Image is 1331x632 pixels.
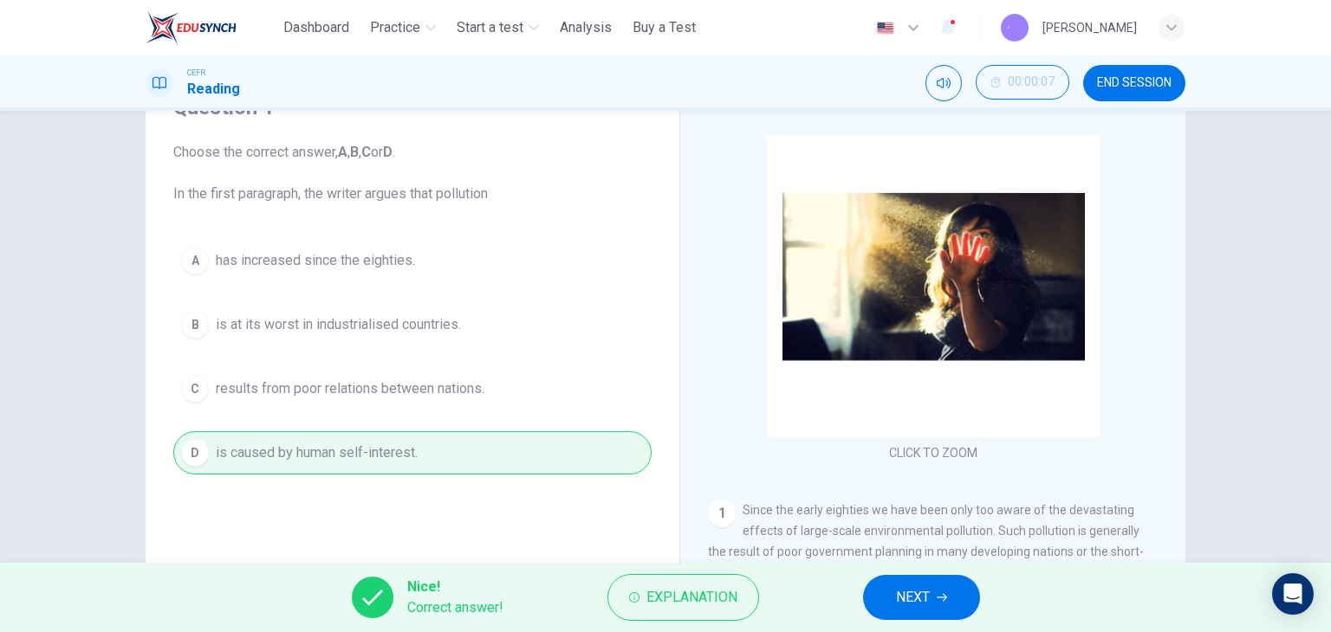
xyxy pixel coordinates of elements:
[457,17,523,38] span: Start a test
[1042,17,1137,38] div: [PERSON_NAME]
[874,22,896,35] img: en
[1008,75,1055,89] span: 00:00:07
[383,144,393,160] b: D
[407,577,503,597] span: Nice!
[350,144,359,160] b: B
[863,575,980,620] button: NEXT
[553,12,619,43] button: Analysis
[187,67,205,79] span: CEFR
[146,10,237,45] img: ELTC logo
[708,500,736,527] div: 1
[708,503,1159,600] span: Since the early eighties we have been only too aware of the devastating effects of large-scale en...
[925,65,962,101] div: Mute
[1097,76,1172,90] span: END SESSION
[450,12,546,43] button: Start a test
[646,585,737,609] span: Explanation
[173,142,652,204] span: Choose the correct answer, , , or . In the first paragraph, the writer argues that pollution
[187,79,240,100] h1: Reading
[1001,14,1029,42] img: Profile picture
[896,585,930,609] span: NEXT
[338,144,347,160] b: A
[283,17,349,38] span: Dashboard
[1272,573,1314,615] div: Open Intercom Messenger
[626,12,703,43] button: Buy a Test
[407,597,503,618] span: Correct answer!
[276,12,356,43] button: Dashboard
[633,17,696,38] span: Buy a Test
[361,144,371,160] b: C
[976,65,1069,100] button: 00:00:07
[607,574,759,621] button: Explanation
[370,17,420,38] span: Practice
[363,12,443,43] button: Practice
[560,17,612,38] span: Analysis
[976,65,1069,101] div: Hide
[1083,65,1185,101] button: END SESSION
[146,10,276,45] a: ELTC logo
